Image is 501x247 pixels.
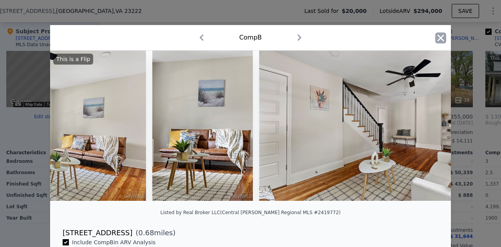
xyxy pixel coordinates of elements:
div: Listed by Real Broker LLC (Central [PERSON_NAME] Regional MLS #2419772) [160,210,341,215]
div: [STREET_ADDRESS] [63,227,132,238]
span: ( miles) [132,227,175,238]
span: 0.68 [139,229,154,237]
div: Comp B [239,33,262,42]
div: This is a Flip [53,54,93,65]
img: Property Img [152,50,253,201]
img: Property Img [259,50,485,201]
span: Include Comp B in ARV Analysis [69,239,159,245]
